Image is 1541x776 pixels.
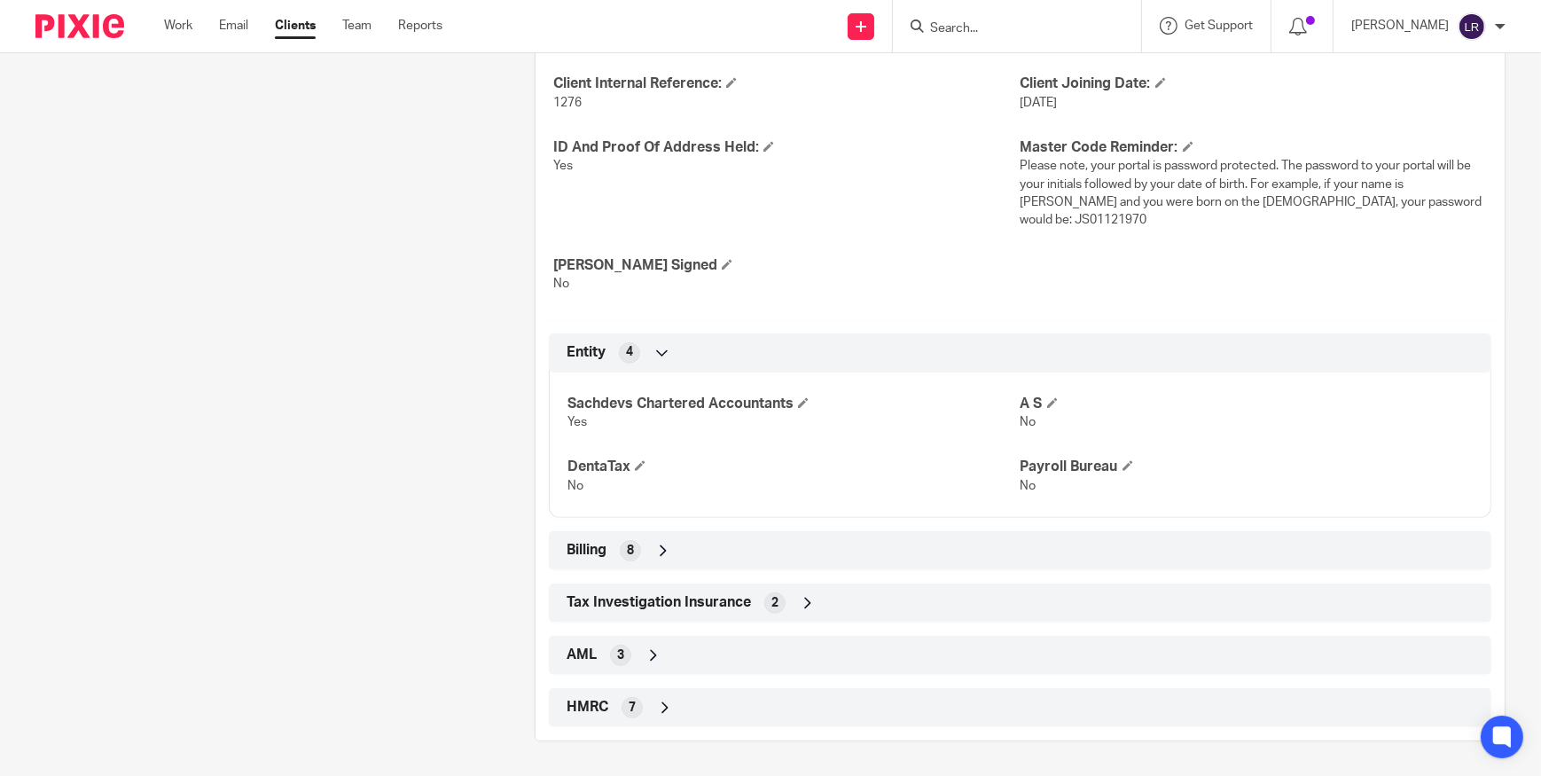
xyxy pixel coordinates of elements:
img: Pixie [35,14,124,38]
h4: Client Internal Reference: [553,74,1020,93]
span: 8 [627,542,634,560]
h4: Sachdevs Chartered Accountants [567,395,1020,413]
span: No [553,278,569,290]
span: No [567,480,583,492]
span: Billing [567,541,606,560]
a: Team [342,17,372,35]
span: Yes [567,416,587,428]
span: AML [567,646,597,664]
h4: Payroll Bureau [1021,458,1473,476]
span: HMRC [567,698,608,717]
span: Get Support [1185,20,1253,32]
span: Entity [567,343,606,362]
span: Please note, your portal is password protected. The password to your portal will be your initials... [1021,160,1482,226]
h4: ID And Proof Of Address Held: [553,138,1020,157]
h4: Client Joining Date: [1021,74,1487,93]
span: Tax Investigation Insurance [567,593,751,612]
a: Email [219,17,248,35]
a: Clients [275,17,316,35]
span: Yes [553,160,573,172]
h4: Master Code Reminder: [1021,138,1487,157]
span: 2 [771,594,778,612]
h4: [PERSON_NAME] Signed [553,256,1020,275]
img: svg%3E [1458,12,1486,41]
input: Search [928,21,1088,37]
span: No [1021,416,1036,428]
h4: A S [1021,395,1473,413]
p: [PERSON_NAME] [1351,17,1449,35]
h4: DentaTax [567,458,1020,476]
a: Reports [398,17,442,35]
span: 4 [626,343,633,361]
span: [DATE] [1021,97,1058,109]
span: 3 [617,647,624,664]
span: 1276 [553,97,582,109]
a: Work [164,17,192,35]
span: No [1021,480,1036,492]
span: 7 [629,699,636,717]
